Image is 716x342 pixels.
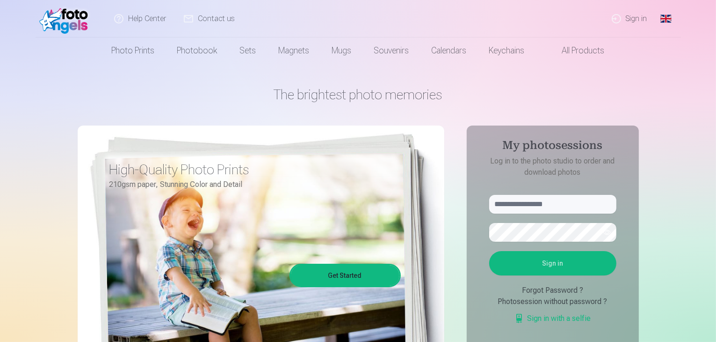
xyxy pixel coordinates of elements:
a: Photobook [166,37,229,64]
p: 210gsm paper, Stunning Color and Detail [109,178,394,191]
a: Sets [229,37,268,64]
a: Get Started [291,265,399,286]
a: Mugs [321,37,363,64]
button: Sign in [489,251,616,275]
h3: High-Quality Photo Prints [109,161,394,178]
a: Calendars [420,37,478,64]
a: Photo prints [101,37,166,64]
p: Log in to the photo studio to order and download photos [480,156,626,178]
a: Sign in with a selfie [514,313,591,324]
a: Keychains [478,37,536,64]
a: All products [536,37,616,64]
div: Forgot Password ? [489,285,616,296]
a: Souvenirs [363,37,420,64]
a: Magnets [268,37,321,64]
h1: The brightest photo memories [78,86,639,103]
img: /fa2 [39,4,93,34]
h4: My photosessions [480,139,626,156]
div: Photosession without password ? [489,296,616,307]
